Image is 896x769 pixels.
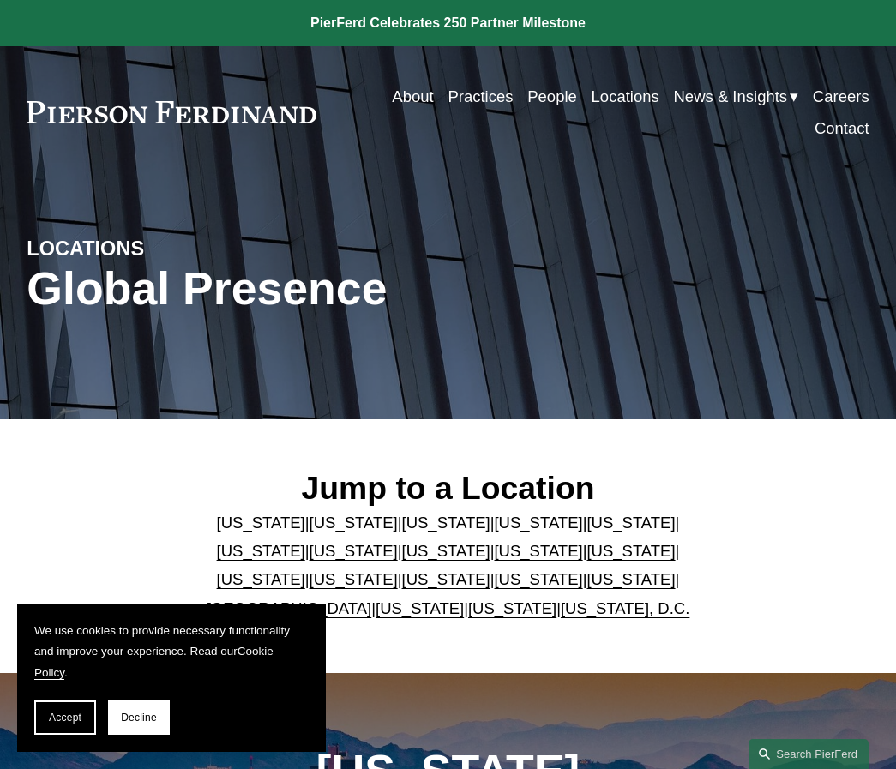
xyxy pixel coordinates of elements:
[402,542,490,560] a: [US_STATE]
[27,237,238,262] h4: LOCATIONS
[34,645,274,678] a: Cookie Policy
[749,739,869,769] a: Search this site
[217,542,305,560] a: [US_STATE]
[815,112,869,144] a: Contact
[402,570,490,588] a: [US_STATE]
[494,514,582,532] a: [US_STATE]
[27,262,588,315] h1: Global Presence
[376,599,464,617] a: [US_STATE]
[673,82,787,111] span: News & Insights
[468,599,556,617] a: [US_STATE]
[673,81,798,112] a: folder dropdown
[813,81,869,112] a: Careers
[592,81,659,112] a: Locations
[310,542,398,560] a: [US_STATE]
[108,700,170,735] button: Decline
[494,542,582,560] a: [US_STATE]
[392,81,433,112] a: About
[217,570,305,588] a: [US_STATE]
[561,599,689,617] a: [US_STATE], D.C.
[402,514,490,532] a: [US_STATE]
[121,712,157,724] span: Decline
[586,570,675,588] a: [US_STATE]
[202,508,694,622] p: | | | | | | | | | | | | | | | | | |
[448,81,513,112] a: Practices
[494,570,582,588] a: [US_STATE]
[217,514,305,532] a: [US_STATE]
[527,81,577,112] a: People
[310,514,398,532] a: [US_STATE]
[17,604,326,752] section: Cookie banner
[207,599,372,617] a: [GEOGRAPHIC_DATA]
[49,712,81,724] span: Accept
[202,469,694,508] h2: Jump to a Location
[586,542,675,560] a: [US_STATE]
[586,514,675,532] a: [US_STATE]
[34,621,309,683] p: We use cookies to provide necessary functionality and improve your experience. Read our .
[310,570,398,588] a: [US_STATE]
[34,700,96,735] button: Accept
